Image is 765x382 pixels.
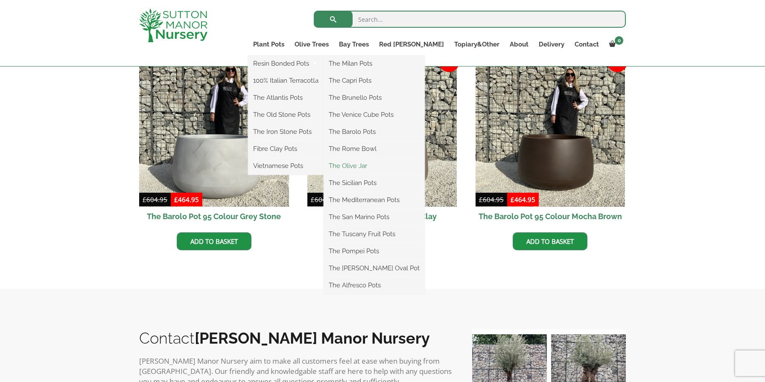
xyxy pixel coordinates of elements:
a: The Brunello Pots [324,91,425,104]
span: £ [479,195,483,204]
a: The Pompei Pots [324,245,425,258]
a: The Iron Stone Pots [248,125,324,138]
bdi: 604.95 [311,195,336,204]
input: Search... [314,11,626,28]
a: The San Marino Pots [324,211,425,223]
a: The Tuscany Fruit Pots [324,228,425,240]
a: About [505,38,534,50]
img: The Barolo Pot 95 Colour Mocha Brown [476,58,625,207]
span: 0 [615,36,623,45]
h2: The Barolo Pot 95 Colour Grey Stone [139,207,289,226]
a: The Mediterranean Pots [324,194,425,206]
a: The Barolo Pots [324,125,425,138]
a: The Capri Pots [324,74,425,87]
b: [PERSON_NAME] Manor Nursery [195,329,430,347]
a: 100% Italian Terracotta [248,74,324,87]
a: Fibre Clay Pots [248,142,324,155]
a: The Atlantis Pots [248,91,324,104]
img: logo [139,9,207,42]
bdi: 604.95 [479,195,504,204]
span: £ [511,195,514,204]
a: Delivery [534,38,569,50]
bdi: 464.95 [174,195,199,204]
span: £ [311,195,315,204]
h2: Contact [139,329,455,347]
a: Contact [569,38,604,50]
a: The Milan Pots [324,57,425,70]
a: Sale! The Barolo Pot 95 Colour Mocha Brown [476,58,625,226]
span: £ [143,195,146,204]
a: Add to basket: “The Barolo Pot 95 Colour Mocha Brown” [513,232,587,250]
a: The Old Stone Pots [248,108,324,121]
h2: The Barolo Pot 95 Colour Clay [307,207,457,226]
bdi: 464.95 [511,195,535,204]
a: 0 [604,38,626,50]
a: Olive Trees [289,38,334,50]
h2: The Barolo Pot 95 Colour Mocha Brown [476,207,625,226]
a: The [PERSON_NAME] Oval Pot [324,262,425,275]
a: The Venice Cube Pots [324,108,425,121]
a: Vietnamese Pots [248,159,324,172]
a: Sale! The Barolo Pot 95 Colour Grey Stone [139,58,289,226]
bdi: 604.95 [143,195,167,204]
a: The Sicilian Pots [324,177,425,189]
span: £ [174,195,178,204]
a: The Alfresco Pots [324,279,425,292]
img: The Barolo Pot 95 Colour Grey Stone [139,58,289,207]
a: Add to basket: “The Barolo Pot 95 Colour Grey Stone” [177,232,251,250]
a: The Olive Jar [324,159,425,172]
a: Red [PERSON_NAME] [374,38,449,50]
a: Plant Pots [248,38,289,50]
a: Topiary&Other [449,38,505,50]
a: The Rome Bowl [324,142,425,155]
a: Resin Bonded Pots [248,57,324,70]
a: Bay Trees [334,38,374,50]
